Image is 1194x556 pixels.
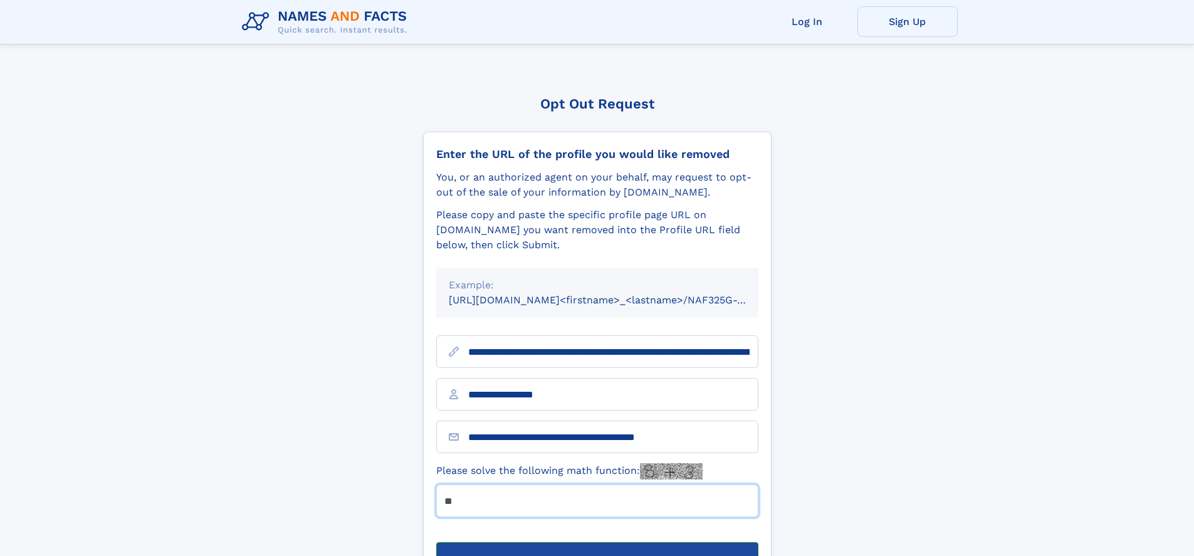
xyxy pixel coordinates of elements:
[449,294,782,306] small: [URL][DOMAIN_NAME]<firstname>_<lastname>/NAF325G-xxxxxxxx
[436,463,703,480] label: Please solve the following math function:
[423,96,772,112] div: Opt Out Request
[857,6,958,37] a: Sign Up
[757,6,857,37] a: Log In
[237,5,417,39] img: Logo Names and Facts
[449,278,746,293] div: Example:
[436,147,758,161] div: Enter the URL of the profile you would like removed
[436,207,758,253] div: Please copy and paste the specific profile page URL on [DOMAIN_NAME] you want removed into the Pr...
[436,170,758,200] div: You, or an authorized agent on your behalf, may request to opt-out of the sale of your informatio...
